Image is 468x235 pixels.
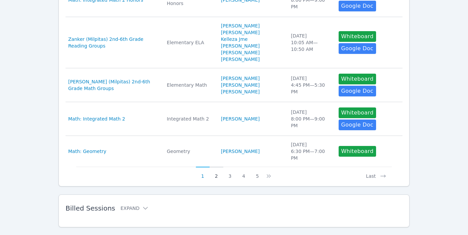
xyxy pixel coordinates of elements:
button: Whiteboard [339,146,376,157]
a: [PERSON_NAME] [221,49,260,56]
a: [PERSON_NAME] [221,56,260,63]
a: [PERSON_NAME] [221,29,260,36]
button: Whiteboard [339,107,376,118]
div: Integrated Math 2 [167,115,213,122]
a: [PERSON_NAME] [221,148,260,155]
a: Google Doc [339,86,376,96]
tr: [PERSON_NAME] (Milpitas) 2nd-6th Grade Math GroupsElementary Math[PERSON_NAME][PERSON_NAME][PERSO... [66,68,402,102]
a: [PERSON_NAME] [221,22,260,29]
button: Whiteboard [339,74,376,84]
tr: Math: Integrated Math 2Integrated Math 2[PERSON_NAME][DATE]8:00 PM—9:00 PMWhiteboardGoogle Doc [66,102,402,136]
a: Google Doc [339,43,376,54]
div: Elementary ELA [167,39,213,46]
a: Zanker (Milpitas) 2nd-6th Grade Reading Groups [68,36,159,49]
button: 1 [196,167,210,179]
a: Google Doc [339,120,376,130]
div: [DATE] 10:05 AM — 10:50 AM [291,32,330,53]
a: Math: Geometry [68,148,106,155]
a: [PERSON_NAME] [221,75,260,82]
button: Expand [120,205,149,212]
a: [PERSON_NAME] [221,82,260,88]
a: Math: Integrated Math 2 [68,115,125,122]
a: [PERSON_NAME] [221,88,260,95]
button: 3 [223,167,237,179]
span: Billed Sessions [66,204,115,212]
div: [DATE] 4:45 PM — 5:30 PM [291,75,330,95]
div: [DATE] 8:00 PM — 9:00 PM [291,109,330,129]
tr: Math: GeometryGeometry[PERSON_NAME][DATE]6:30 PM—7:00 PMWhiteboard [66,136,402,167]
button: 2 [210,167,223,179]
button: Last [361,167,392,179]
button: 5 [250,167,264,179]
a: Kelleza Jme [PERSON_NAME] [221,36,283,49]
a: [PERSON_NAME] (Milpitas) 2nd-6th Grade Math Groups [68,78,159,92]
tr: Zanker (Milpitas) 2nd-6th Grade Reading GroupsElementary ELA[PERSON_NAME][PERSON_NAME]Kelleza Jme... [66,17,402,68]
div: [DATE] 6:30 PM — 7:00 PM [291,141,330,161]
a: [PERSON_NAME] [221,115,260,122]
button: Whiteboard [339,31,376,42]
div: Elementary Math [167,82,213,88]
button: 4 [237,167,250,179]
a: Google Doc [339,1,376,11]
div: Geometry [167,148,213,155]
